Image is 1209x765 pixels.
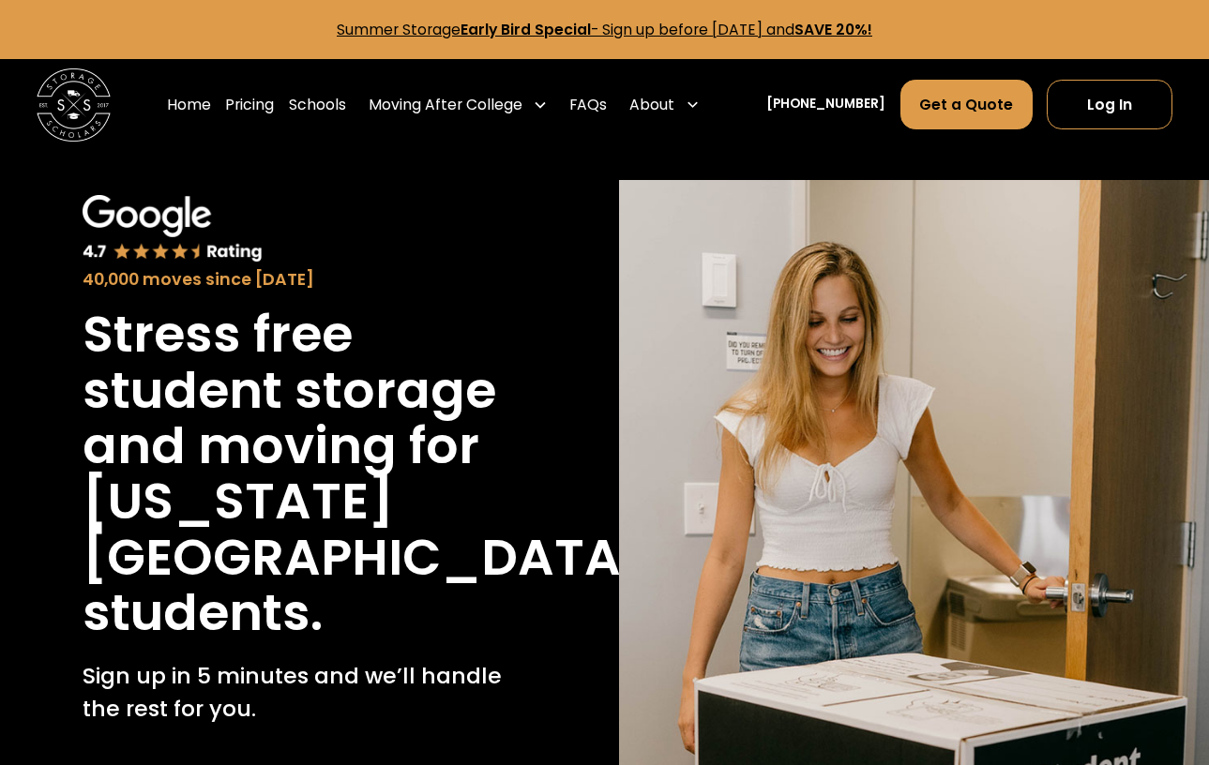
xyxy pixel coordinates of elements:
strong: Early Bird Special [461,20,591,39]
strong: SAVE 20%! [794,20,872,39]
a: Pricing [225,79,274,130]
div: About [622,79,707,130]
a: Log In [1047,80,1171,129]
a: Get a Quote [900,80,1033,129]
a: FAQs [569,79,607,130]
div: About [629,94,674,116]
p: Sign up in 5 minutes and we’ll handle the rest for you. [83,659,507,726]
img: Google 4.7 star rating [83,195,263,264]
div: 40,000 moves since [DATE] [83,267,507,292]
h1: Stress free student storage and moving for [83,307,507,473]
div: Moving After College [361,79,555,130]
div: Moving After College [369,94,522,116]
a: Schools [289,79,346,130]
img: Storage Scholars main logo [37,68,110,142]
a: Summer StorageEarly Bird Special- Sign up before [DATE] andSAVE 20%! [337,20,872,39]
h1: students. [83,585,323,640]
a: Home [167,79,211,130]
h1: [US_STATE][GEOGRAPHIC_DATA] [83,473,646,585]
a: [PHONE_NUMBER] [766,95,885,114]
